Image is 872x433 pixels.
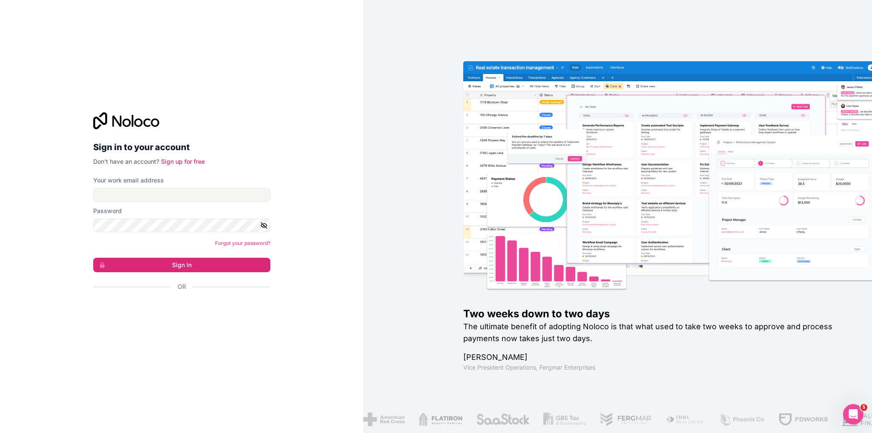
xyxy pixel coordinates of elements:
img: /assets/fiera-fwj2N5v4.png [665,413,706,426]
a: Sign up for free [161,158,205,165]
img: /assets/american-red-cross-BAupjrZR.png [363,413,404,426]
img: /assets/flatiron-C8eUkumj.png [419,413,463,426]
img: /assets/gbstax-C-GtDUiK.png [543,413,587,426]
input: Password [93,219,270,232]
span: Or [178,282,186,291]
img: /assets/fergmar-CudnrXN5.png [600,413,652,426]
label: Your work email address [93,176,164,185]
h2: The ultimate benefit of adopting Noloco is that what used to take two weeks to approve and proces... [463,321,845,345]
img: /assets/phoenix-BREaitsQ.png [719,413,765,426]
input: Email address [93,188,270,202]
h2: Sign in to your account [93,140,270,155]
iframe: Sign in with Google Button [89,300,268,319]
img: /assets/saastock-C6Zbiodz.png [476,413,530,426]
span: Don't have an account? [93,158,159,165]
h1: [PERSON_NAME] [463,351,845,363]
button: Sign in [93,258,270,272]
h1: Vice President Operations , Fergmar Enterprises [463,363,845,372]
iframe: Intercom live chat [843,404,863,424]
label: Password [93,207,122,215]
a: Forgot your password? [215,240,270,246]
img: /assets/fdworks-Bi04fVtw.png [778,413,828,426]
span: 5 [861,404,867,411]
h1: Two weeks down to two days [463,307,845,321]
